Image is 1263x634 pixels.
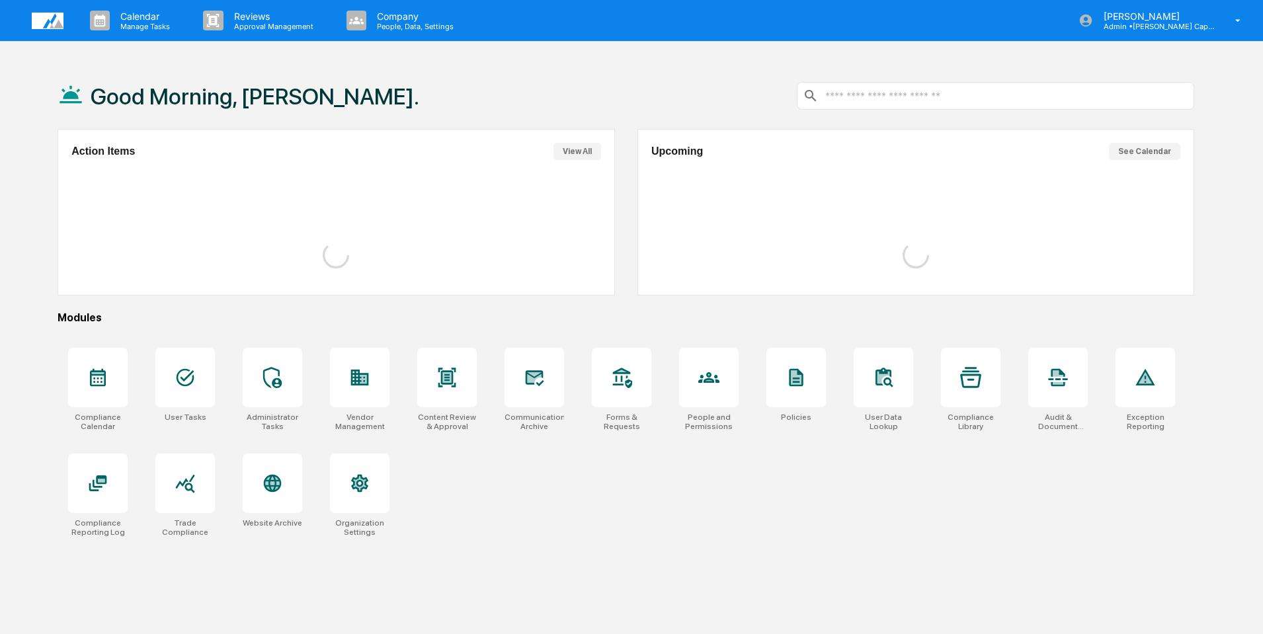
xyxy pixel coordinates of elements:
[941,413,1000,431] div: Compliance Library
[71,145,135,157] h2: Action Items
[366,11,460,22] p: Company
[505,413,564,431] div: Communications Archive
[330,413,389,431] div: Vendor Management
[224,11,320,22] p: Reviews
[330,518,389,537] div: Organization Settings
[417,413,477,431] div: Content Review & Approval
[366,22,460,31] p: People, Data, Settings
[679,413,739,431] div: People and Permissions
[243,413,302,431] div: Administrator Tasks
[553,143,601,160] button: View All
[110,22,177,31] p: Manage Tasks
[68,518,128,537] div: Compliance Reporting Log
[1116,413,1175,431] div: Exception Reporting
[1093,22,1216,31] p: Admin • [PERSON_NAME] Capital Management
[243,518,302,528] div: Website Archive
[1109,143,1180,160] button: See Calendar
[165,413,206,422] div: User Tasks
[854,413,913,431] div: User Data Lookup
[110,11,177,22] p: Calendar
[1093,11,1216,22] p: [PERSON_NAME]
[781,413,811,422] div: Policies
[155,518,215,537] div: Trade Compliance
[651,145,703,157] h2: Upcoming
[592,413,651,431] div: Forms & Requests
[224,22,320,31] p: Approval Management
[32,13,63,29] img: logo
[91,83,419,110] h1: Good Morning, [PERSON_NAME].
[68,413,128,431] div: Compliance Calendar
[58,311,1194,324] div: Modules
[1028,413,1088,431] div: Audit & Document Logs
